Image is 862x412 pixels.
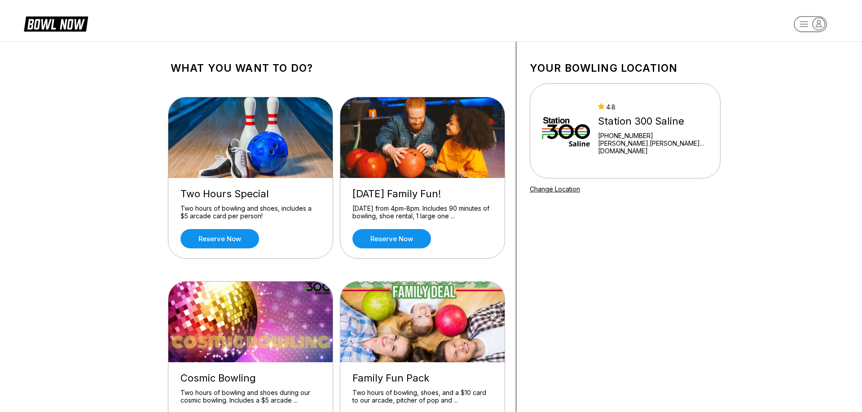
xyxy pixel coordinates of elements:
[598,132,708,139] div: [PHONE_NUMBER]
[180,389,321,404] div: Two hours of bowling and shoes during our cosmic bowling. Includes a $5 arcade ...
[340,282,506,362] img: Family Fun Pack
[180,229,259,248] a: Reserve now
[180,204,321,220] div: Two hours of bowling and shoes, includes a $5 arcade card per person!
[530,185,580,193] a: Change Location
[530,62,721,74] h1: Your bowling location
[340,97,506,178] img: Friday Family Fun!
[171,62,502,74] h1: What you want to do?
[168,282,334,362] img: Cosmic Bowling
[168,97,334,178] img: Two Hours Special
[598,139,708,155] a: [PERSON_NAME].[PERSON_NAME]...[DOMAIN_NAME]
[352,229,431,248] a: Reserve now
[180,372,321,384] div: Cosmic Bowling
[352,188,493,200] div: [DATE] Family Fun!
[352,389,493,404] div: Two hours of bowling, shoes, and a $10 card to our arcade, pitcher of pop and ...
[352,204,493,220] div: [DATE] from 4pm-8pm. Includes 90 minutes of bowling, shoe rental, 1 large one ...
[180,188,321,200] div: Two Hours Special
[542,97,590,165] img: Station 300 Saline
[598,103,708,111] div: 4.8
[352,372,493,384] div: Family Fun Pack
[598,115,708,127] div: Station 300 Saline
